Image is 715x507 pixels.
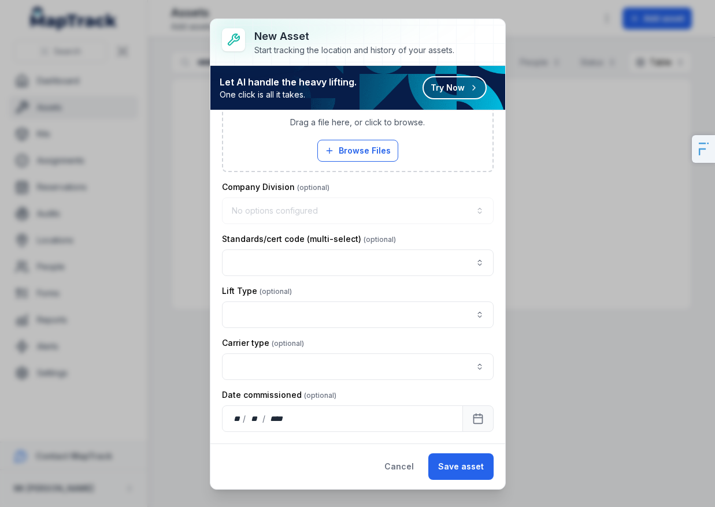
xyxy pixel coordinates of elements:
button: Browse Files [317,140,398,162]
div: month, [247,413,262,424]
button: Cancel [375,453,424,480]
label: Standards/cert code (multi-select) [222,233,396,245]
label: Carrier type [222,337,304,349]
label: Company Division [222,181,329,193]
button: Calendar [462,405,494,432]
strong: Let AI handle the heavy lifting. [220,75,357,89]
div: / [243,413,247,424]
button: Try Now [423,76,487,99]
label: Date commissioned [222,389,336,401]
button: Save asset [428,453,494,480]
div: day, [232,413,243,424]
div: Start tracking the location and history of your assets. [254,44,454,56]
label: Lift Type [222,285,292,297]
div: year, [266,413,288,424]
div: / [262,413,266,424]
h3: New asset [254,28,454,44]
span: One click is all it takes. [220,89,357,100]
span: Drag a file here, or click to browse. [290,117,425,128]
